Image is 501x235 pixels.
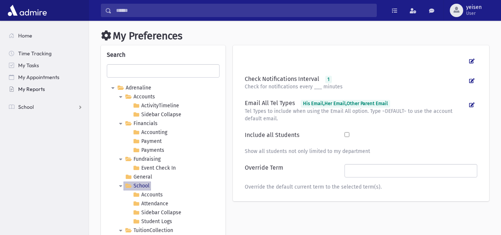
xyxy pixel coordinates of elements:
[131,146,166,155] a: Payments
[3,30,89,42] a: Home
[18,104,34,110] span: School
[123,173,154,182] a: General
[101,30,489,42] h1: My Preferences
[3,48,89,59] a: Time Tracking
[131,101,181,110] a: ActivityTimeline
[3,59,89,71] a: My Tasks
[123,119,159,128] a: Financials
[18,74,59,81] span: My Appointments
[245,99,467,108] div: Email All Tel Types
[466,10,482,16] span: User
[131,208,183,217] a: Sidebar Collapse
[301,100,390,108] span: His Email,Her Email,Other Parent Email
[325,76,332,84] span: 1
[466,4,482,10] span: yeisen
[3,83,89,95] a: My Reports
[123,226,175,235] a: TuitionCollection
[245,108,467,123] p: Tel Types to include when using the Email All option. Type ~DEFAULT~ to use the account default e...
[123,92,156,101] a: Accounts
[18,32,32,39] span: Home
[131,199,170,208] a: Attendance
[18,50,52,57] span: Time Tracking
[123,182,151,190] a: School
[245,83,467,91] p: Check for notifications every ___ minutes
[3,101,89,113] a: School
[131,137,163,146] a: Payment
[245,75,467,84] div: Check Notifications Interval
[245,148,477,155] p: Show all students not only limited to my department
[3,71,89,83] a: My Appointments
[245,183,477,191] p: Override the default current term to the selected term(s).
[245,131,299,139] label: Include all Students
[116,84,153,92] a: Adrenaline
[131,110,183,119] a: Sidebar Collapse
[18,86,45,92] span: My Reports
[245,164,283,172] label: Override Term
[123,155,162,164] a: Fundraising
[131,190,164,199] a: Accounts
[131,217,174,226] a: Student Logs
[131,164,177,173] a: Event Check In
[6,3,49,18] img: AdmirePro
[131,128,169,137] a: Accounting
[107,51,220,58] h4: Search
[112,4,376,17] input: Search
[18,62,39,69] span: My Tasks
